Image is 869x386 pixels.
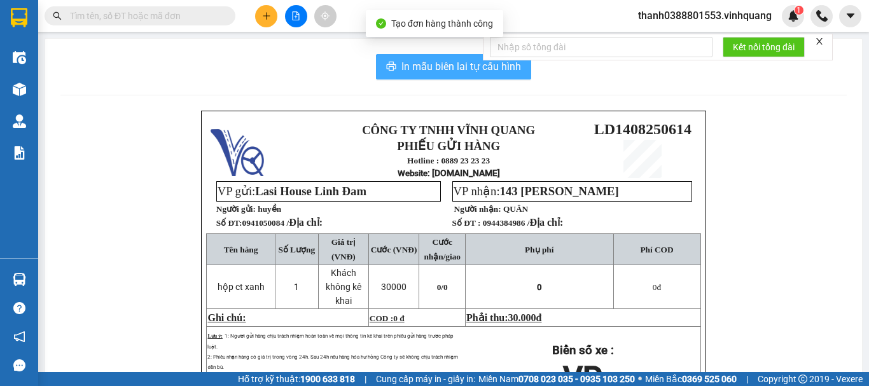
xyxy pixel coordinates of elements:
span: Miền Nam [478,372,635,386]
span: VP gửi: [218,184,366,198]
span: printer [386,61,396,73]
span: copyright [798,375,807,383]
span: aim [321,11,330,20]
span: 0941050084 / [242,218,323,228]
span: Kết nối tổng đài [733,40,795,54]
span: 0 [537,282,542,292]
img: icon-new-feature [788,10,799,22]
span: huyền [258,204,281,214]
strong: Số ĐT: [216,218,323,228]
span: Cước nhận/giao [424,237,461,261]
strong: 0369 525 060 [682,374,737,384]
span: 143 [PERSON_NAME] [500,184,619,198]
strong: Số ĐT : [452,218,481,228]
span: Số Lượng [278,245,315,254]
span: notification [13,331,25,343]
img: solution-icon [13,146,26,160]
span: 30.000 [508,312,536,323]
button: file-add [285,5,307,27]
span: | [365,372,366,386]
span: 0944384986 / [483,218,564,228]
strong: PHIẾU GỬI HÀNG [397,139,500,153]
span: Địa chỉ: [289,217,323,228]
span: 1: Người gửi hàng chịu trách nhiệm hoàn toàn về mọi thông tin kê khai trên phiếu gửi hàng trước p... [207,333,453,350]
span: Cung cấp máy in - giấy in: [376,372,475,386]
span: In mẫu biên lai tự cấu hình [401,59,521,74]
span: COD : [370,314,405,323]
span: | [746,372,748,386]
span: Phụ phí [525,245,553,254]
span: file-add [291,11,300,20]
span: plus [262,11,271,20]
input: Nhập số tổng đài [490,37,713,57]
span: 1 [294,282,299,292]
span: Lasi House Linh Đam [255,184,366,198]
span: Ghi chú: [207,312,246,323]
span: VP nhận: [454,184,619,198]
span: đ [653,282,661,292]
button: Kết nối tổng đài [723,37,805,57]
span: 2: Phiếu nhận hàng có giá trị trong vòng 24h. Sau 24h nếu hàng hóa hư hỏng Công ty sẽ không chịu ... [207,354,458,370]
button: caret-down [839,5,861,27]
button: printerIn mẫu biên lai tự cấu hình [376,54,531,79]
span: QUÂN [503,204,528,214]
strong: 1900 633 818 [300,374,355,384]
span: Phải thu: [466,312,541,323]
img: phone-icon [816,10,828,22]
span: 30000 [381,282,407,292]
span: Tạo đơn hàng thành công [391,18,493,29]
span: đ [536,312,542,323]
span: search [53,11,62,20]
strong: Người nhận: [454,204,501,214]
span: Địa chỉ: [529,217,563,228]
span: caret-down [845,10,856,22]
button: aim [314,5,337,27]
span: 0 [443,282,448,292]
img: logo-vxr [11,8,27,27]
span: thanh0388801553.vinhquang [628,8,782,24]
img: warehouse-icon [13,51,26,64]
span: Website [398,169,428,178]
button: plus [255,5,277,27]
span: 0/ [437,282,448,292]
span: question-circle [13,302,25,314]
span: ⚪️ [638,376,642,382]
span: hộp ct xanh [218,282,265,292]
input: Tìm tên, số ĐT hoặc mã đơn [70,9,220,23]
span: close [815,37,824,46]
span: Miền Bắc [645,372,737,386]
strong: Người gửi: [216,204,256,214]
span: 0 [653,282,657,292]
span: Phí COD [640,245,673,254]
span: 0 đ [393,314,404,323]
img: warehouse-icon [13,273,26,286]
span: check-circle [376,18,386,29]
span: Giá trị (VNĐ) [331,237,356,261]
strong: : [DOMAIN_NAME] [398,168,500,178]
img: warehouse-icon [13,114,26,128]
span: Tên hàng [224,245,258,254]
span: message [13,359,25,371]
span: Lưu ý: [207,333,222,339]
span: Hỗ trợ kỹ thuật: [238,372,355,386]
span: Cước (VNĐ) [371,245,417,254]
strong: CÔNG TY TNHH VĨNH QUANG [362,123,535,137]
span: Khách không kê khai [326,268,361,306]
strong: Biển số xe : [552,343,614,357]
strong: Hotline : 0889 23 23 23 [407,156,490,165]
span: LD1408250614 [594,121,692,137]
strong: 0708 023 035 - 0935 103 250 [518,374,635,384]
sup: 1 [795,6,803,15]
img: warehouse-icon [13,83,26,96]
img: logo [211,123,264,176]
span: 1 [796,6,801,15]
